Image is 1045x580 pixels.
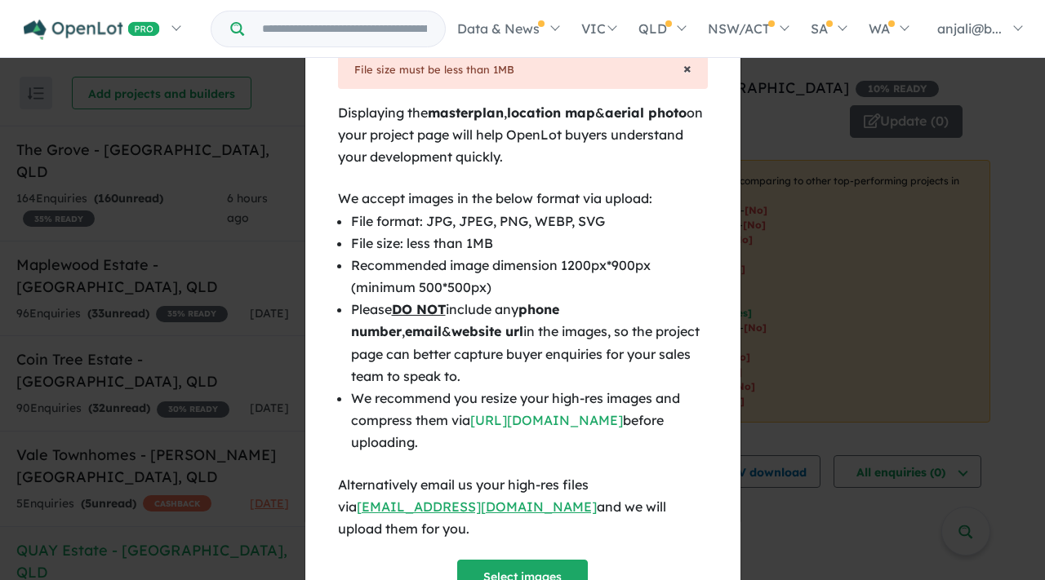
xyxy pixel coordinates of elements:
a: [EMAIL_ADDRESS][DOMAIN_NAME] [357,498,597,515]
li: File format: JPG, JPEG, PNG, WEBP, SVG [351,210,708,232]
div: File size must be less than 1MB [354,61,691,79]
b: location map [507,104,595,121]
li: Please include any , & in the images, so the project page can better capture buyer enquiries for ... [351,299,708,387]
li: We recommend you resize your high-res images and compress them via before uploading. [351,387,708,454]
span: anjali@b... [937,20,1002,37]
li: Recommended image dimension 1200px*900px (minimum 500*500px) [351,255,708,299]
div: Displaying the , & on your project page will help OpenLot buyers understand your development quic... [338,102,708,169]
span: × [683,59,691,77]
u: DO NOT [392,301,446,317]
div: We accept images in the below format via upload: [338,188,708,210]
input: Try estate name, suburb, builder or developer [247,11,442,46]
b: masterplan [428,104,504,121]
div: Alternatively email us your high-res files via and we will upload them for you. [338,474,708,541]
a: [URL][DOMAIN_NAME] [470,412,623,428]
b: aerial photo [605,104,687,121]
b: website url [451,323,523,339]
b: email [405,323,442,339]
button: Close [683,61,691,76]
img: Openlot PRO Logo White [24,20,160,40]
li: File size: less than 1MB [351,232,708,255]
